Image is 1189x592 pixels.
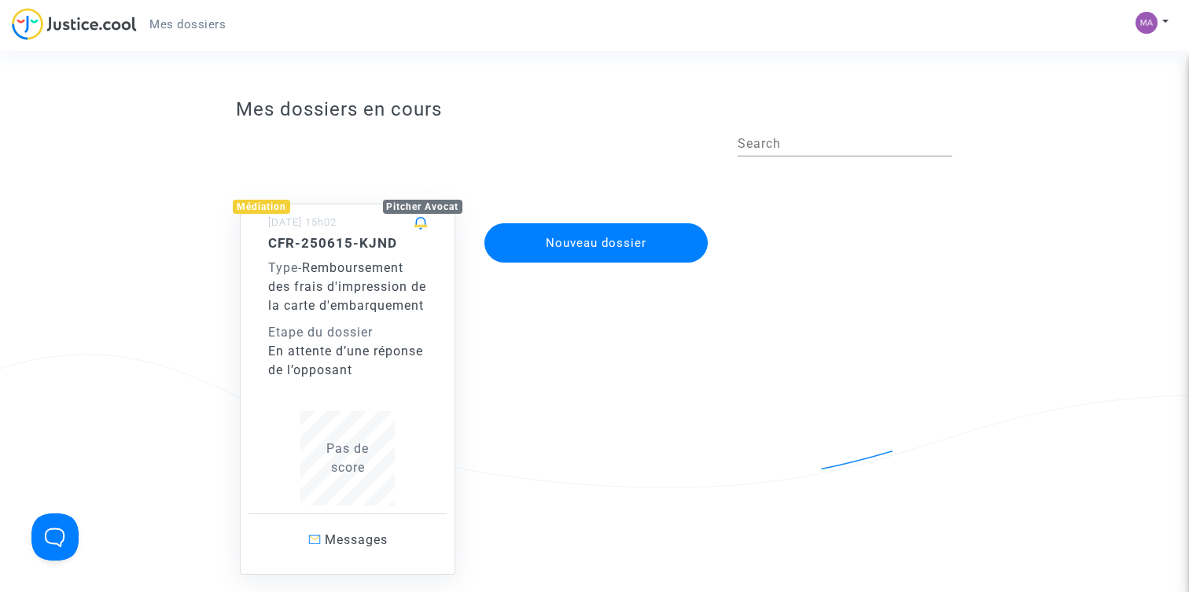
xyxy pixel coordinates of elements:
[224,172,471,575] a: MédiationPitcher Avocat[DATE] 15h02CFR-250615-KJNDType-Remboursement des frais d'impression de la...
[12,8,137,40] img: jc-logo.svg
[268,235,427,251] h5: CFR-250615-KJND
[268,260,298,275] span: Type
[268,323,427,342] div: Etape du dossier
[326,441,369,475] span: Pas de score
[484,223,708,263] button: Nouveau dossier
[325,532,388,547] span: Messages
[31,513,79,561] iframe: Help Scout Beacon - Open
[137,13,238,36] a: Mes dossiers
[233,200,290,214] div: Médiation
[268,216,337,228] small: [DATE] 15h02
[248,513,447,566] a: Messages
[1136,12,1158,34] img: 62d6e89cc87c5d4c6c8f3b95b4dba76e
[383,200,463,214] div: Pitcher Avocat
[268,260,302,275] span: -
[149,17,226,31] span: Mes dossiers
[236,98,952,121] h3: Mes dossiers en cours
[268,260,426,313] span: Remboursement des frais d'impression de la carte d'embarquement
[483,213,709,228] a: Nouveau dossier
[268,342,427,380] div: En attente d’une réponse de l’opposant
